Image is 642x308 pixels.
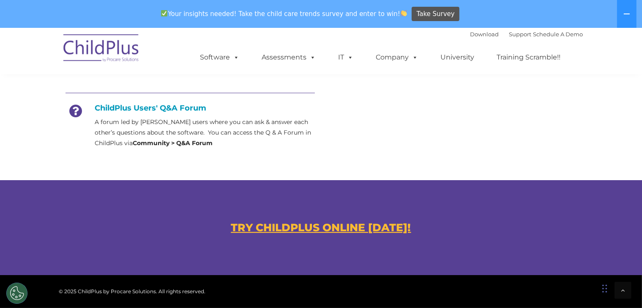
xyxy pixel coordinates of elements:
[66,103,315,113] h4: ChildPlus Users' Q&A Forum
[192,49,248,66] a: Software
[401,10,407,16] img: 👏
[59,288,206,294] span: © 2025 ChildPlus by Procare Solutions. All rights reserved.
[533,31,583,38] a: Schedule A Demo
[95,117,315,149] p: A forum led by [PERSON_NAME] users where you can ask & answer each other’s questions about the so...
[432,49,483,66] a: University
[231,221,411,234] a: TRY CHILDPLUS ONLINE [DATE]!
[6,283,27,304] button: Cookies Settings
[504,217,642,308] iframe: Chat Widget
[330,49,362,66] a: IT
[470,31,583,38] font: |
[470,31,499,38] a: Download
[158,5,411,22] span: Your insights needed! Take the child care trends survey and enter to win!
[412,7,459,22] a: Take Survey
[59,28,144,70] img: ChildPlus by Procare Solutions
[602,276,607,301] div: Drag
[368,49,427,66] a: Company
[509,31,532,38] a: Support
[133,139,213,147] strong: Community > Q&A Forum
[489,49,569,66] a: Training Scramble!!
[161,10,167,16] img: ✅
[254,49,325,66] a: Assessments
[417,7,455,22] span: Take Survey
